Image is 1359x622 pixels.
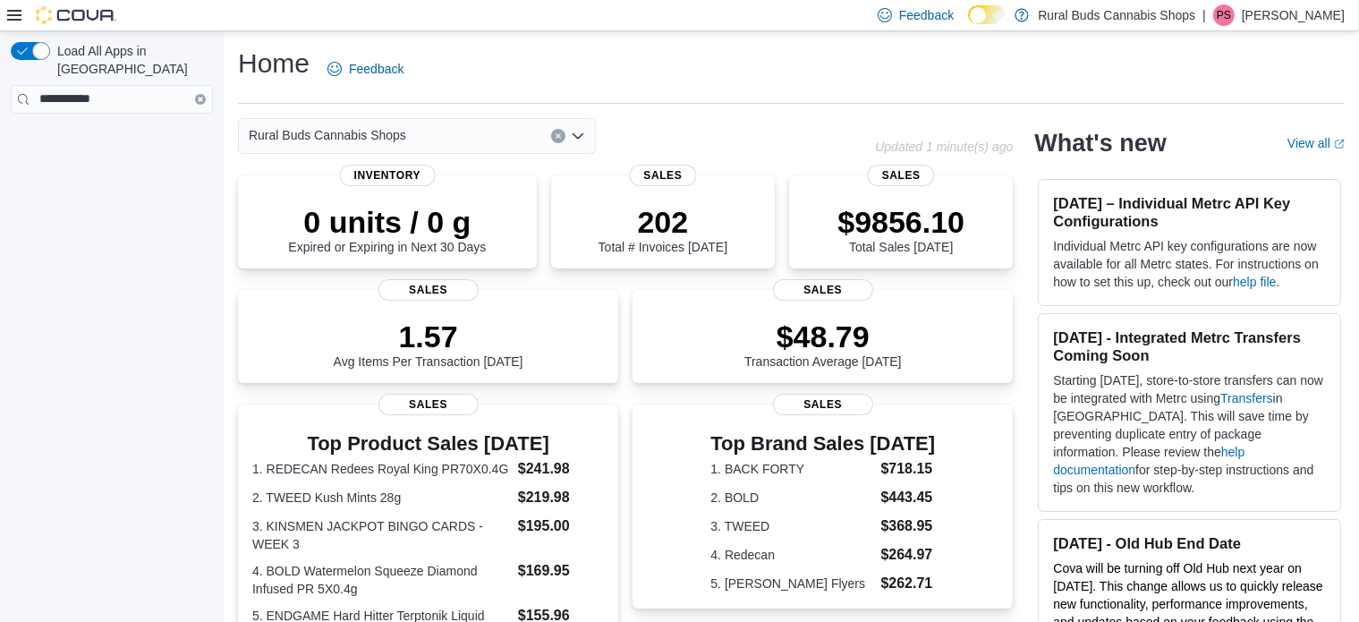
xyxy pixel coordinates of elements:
[1220,391,1273,405] a: Transfers
[252,517,511,553] dt: 3. KINSMEN JACKPOT BINGO CARDS - WEEK 3
[710,546,873,564] dt: 4. Redecan
[1053,328,1326,364] h3: [DATE] - Integrated Metrc Transfers Coming Soon
[1038,4,1195,26] p: Rural Buds Cannabis Shops
[1034,129,1166,158] h2: What's new
[50,42,213,78] span: Load All Apps in [GEOGRAPHIC_DATA]
[11,117,213,160] nav: Complex example
[837,204,964,254] div: Total Sales [DATE]
[252,562,511,598] dt: 4. BOLD Watermelon Squeeze Diamond Infused PR 5X0.4g
[710,517,873,535] dt: 3. TWEED
[1202,4,1206,26] p: |
[551,129,565,143] button: Clear input
[378,394,479,415] span: Sales
[773,394,873,415] span: Sales
[881,487,936,508] dd: $443.45
[1213,4,1235,26] div: Pat Schmitke
[1053,237,1326,291] p: Individual Metrc API key configurations are now available for all Metrc states. For instructions ...
[773,279,873,301] span: Sales
[744,319,902,369] div: Transaction Average [DATE]
[968,5,1006,24] input: Dark Mode
[837,204,964,240] p: $9856.10
[340,165,436,186] span: Inventory
[288,204,486,254] div: Expired or Expiring in Next 30 Days
[1217,4,1231,26] span: PS
[710,489,873,507] dt: 2. BOLD
[1053,534,1326,552] h3: [DATE] - Old Hub End Date
[1053,371,1326,497] p: Starting [DATE], store-to-store transfers can now be integrated with Metrc using in [GEOGRAPHIC_D...
[881,573,936,594] dd: $262.71
[518,515,604,537] dd: $195.00
[1242,4,1345,26] p: [PERSON_NAME]
[36,6,116,24] img: Cova
[1287,136,1345,150] a: View allExternal link
[629,165,696,186] span: Sales
[252,433,604,455] h3: Top Product Sales [DATE]
[881,515,936,537] dd: $368.95
[710,460,873,478] dt: 1. BACK FORTY
[599,204,727,254] div: Total # Invoices [DATE]
[518,487,604,508] dd: $219.98
[518,458,604,480] dd: $241.98
[968,24,969,25] span: Dark Mode
[710,433,935,455] h3: Top Brand Sales [DATE]
[349,60,403,78] span: Feedback
[1334,139,1345,149] svg: External link
[238,46,310,81] h1: Home
[710,575,873,592] dt: 5. [PERSON_NAME] Flyers
[1233,275,1276,289] a: help file
[881,458,936,480] dd: $718.15
[1053,194,1326,230] h3: [DATE] – Individual Metrc API Key Configurations
[1053,445,1244,477] a: help documentation
[195,94,206,105] button: Clear input
[252,489,511,507] dt: 2. TWEED Kush Mints 28g
[571,129,585,143] button: Open list of options
[288,204,486,240] p: 0 units / 0 g
[334,319,523,354] p: 1.57
[518,560,604,582] dd: $169.95
[252,460,511,478] dt: 1. REDECAN Redees Royal King PR70X0.4G
[320,51,411,87] a: Feedback
[875,140,1013,154] p: Updated 1 minute(s) ago
[881,544,936,566] dd: $264.97
[744,319,902,354] p: $48.79
[599,204,727,240] p: 202
[378,279,479,301] span: Sales
[249,124,406,146] span: Rural Buds Cannabis Shops
[868,165,935,186] span: Sales
[899,6,954,24] span: Feedback
[334,319,523,369] div: Avg Items Per Transaction [DATE]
